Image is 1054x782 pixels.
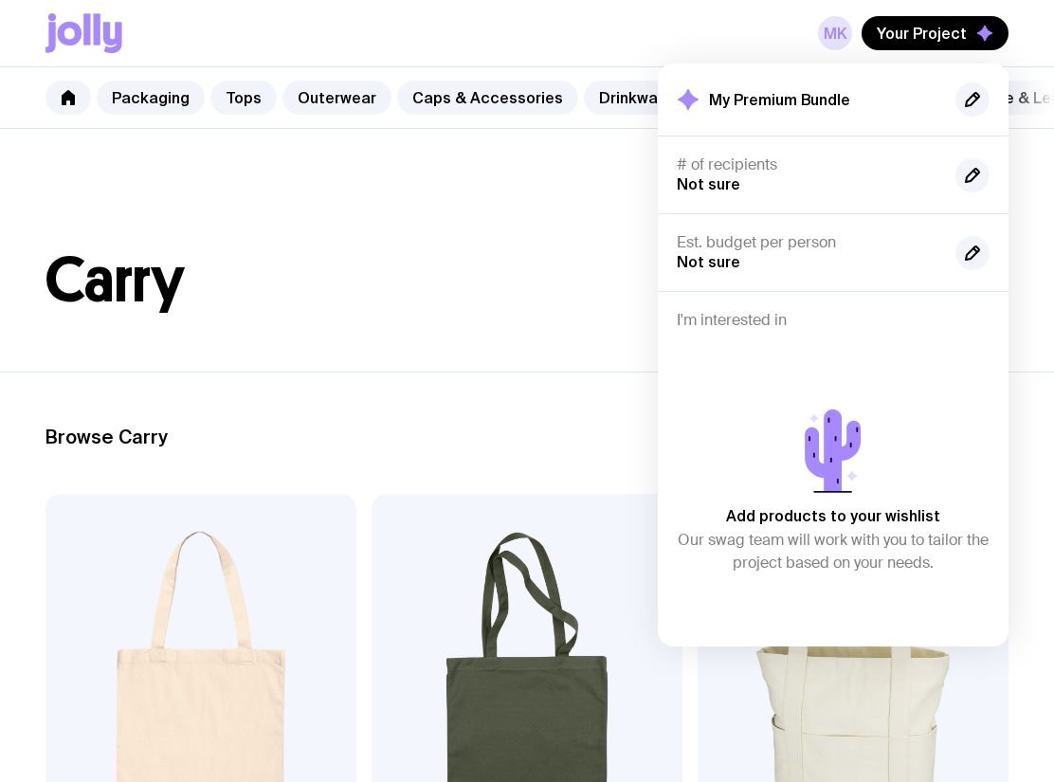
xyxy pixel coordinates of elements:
a: Caps & Accessories [397,81,578,115]
a: MK [818,16,852,50]
span: Not sure [677,253,740,270]
h4: I'm interested in [677,311,990,330]
h1: Carry [45,250,1009,311]
a: Outerwear [282,81,391,115]
a: Packaging [97,81,205,115]
h4: Est. budget per person [677,233,940,252]
a: Drinkware [584,81,688,115]
p: Our swag team will work with you to tailor the project based on your needs. [677,529,990,574]
p: Add products to your wishlist [726,504,940,527]
a: Tops [210,81,277,115]
h2: My Premium Bundle [709,90,850,109]
span: Your Project [877,24,967,43]
span: Not sure [677,175,740,192]
h2: Browse Carry [45,426,1009,448]
button: Your Project [862,16,1009,50]
h4: # of recipients [677,155,940,174]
